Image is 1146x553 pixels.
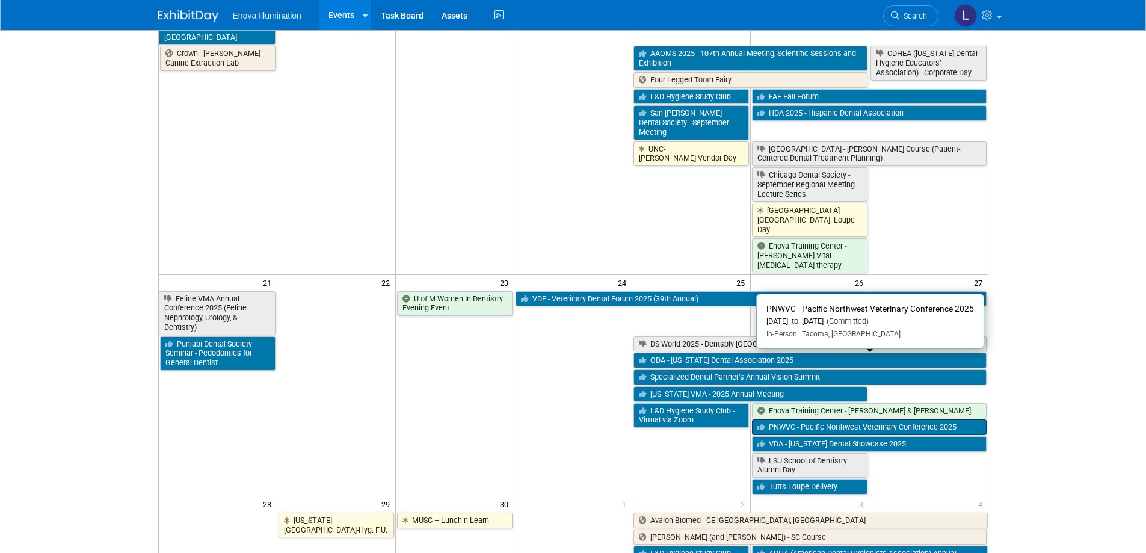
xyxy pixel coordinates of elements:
span: 21 [262,275,277,290]
a: [PERSON_NAME] (and [PERSON_NAME]) - SC Course [633,530,986,545]
span: Tacoma, [GEOGRAPHIC_DATA] [797,330,901,338]
a: [GEOGRAPHIC_DATA] - [PERSON_NAME] Course (Patient-Centered Dental Treatment Planning) [752,141,986,166]
span: 26 [854,275,869,290]
a: DS World 2025 - Dentsply [GEOGRAPHIC_DATA] [633,336,986,352]
a: Feline VMA Annual Conference 2025 (Feline Nephrology, Urology, & Dentistry) [159,291,276,335]
a: Enova Training Center - [PERSON_NAME] Vital [MEDICAL_DATA] therapy [752,238,867,273]
a: CDHEA ([US_STATE] Dental Hygiene Educators’ Association) - Corporate Day [870,46,986,80]
div: [DATE] to [DATE] [766,317,974,327]
span: 4 [977,496,988,511]
a: PNWVC - Pacific Northwest Veterinary Conference 2025 [752,419,986,435]
span: 23 [499,275,514,290]
a: Chicago Dental Society - September Regional Meeting Lecture Series [752,167,867,202]
a: UNC-[PERSON_NAME] Vendor Day [633,141,749,166]
span: 30 [499,496,514,511]
a: VDA - [US_STATE] Dental Showcase 2025 [752,436,986,452]
a: [GEOGRAPHIC_DATA]-[GEOGRAPHIC_DATA]. Loupe Day [752,203,867,237]
span: 1 [621,496,632,511]
a: Avalon Biomed - CE [GEOGRAPHIC_DATA], [GEOGRAPHIC_DATA] [633,513,987,528]
span: 28 [262,496,277,511]
a: [US_STATE] VMA - 2025 Annual Meeting [633,386,867,402]
a: [US_STATE][GEOGRAPHIC_DATA]-Hyg. F.U. [279,513,394,537]
a: Punjabi Dental Society Seminar - Pedodontics for General Dentist [160,336,276,371]
a: FAE Fall Forum [752,89,986,105]
a: U of M Women In Dentistry Evening Event [397,291,513,316]
span: 24 [617,275,632,290]
img: ExhibitDay [158,10,218,22]
span: 27 [973,275,988,290]
a: Crown - [PERSON_NAME] - Canine Extraction Lab [160,46,276,70]
a: Tufts Loupe Delivery [752,479,867,495]
a: Specialized Dental Partner’s Annual Vision Summit [633,369,986,385]
a: HDA 2025 - Hispanic Dental Association [752,105,986,121]
span: 25 [735,275,750,290]
a: Four Legged Tooth Fairy [633,72,867,88]
a: LSU School of Dentistry Alumni Day [752,453,867,478]
span: 2 [739,496,750,511]
span: 29 [380,496,395,511]
a: L&D Hygiene Study Club - Virtual via Zoom [633,403,749,428]
span: (Committed) [824,317,869,326]
span: In-Person [766,330,797,338]
span: PNWVC - Pacific Northwest Veterinary Conference 2025 [766,304,974,314]
a: VDF - Veterinary Dental Forum 2025 (39th Annual) [516,291,987,307]
a: ODA - [US_STATE] Dental Association 2025 [633,353,986,368]
span: 22 [380,275,395,290]
span: 3 [858,496,869,511]
a: Enova Training Center - [PERSON_NAME] & [PERSON_NAME] [752,403,986,419]
a: Search [883,5,938,26]
span: Search [899,11,927,20]
img: Lucas Mlinarcik [954,4,977,27]
a: L&D Hygiene Study Club [633,89,749,105]
a: MUSC – Lunch n Learn [397,513,513,528]
span: Enova Illumination [233,11,301,20]
a: AAOMS 2025 - 107th Annual Meeting, Scientific Sessions and Exhibition [633,46,867,70]
a: San [PERSON_NAME] Dental Society - September Meeting [633,105,749,140]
